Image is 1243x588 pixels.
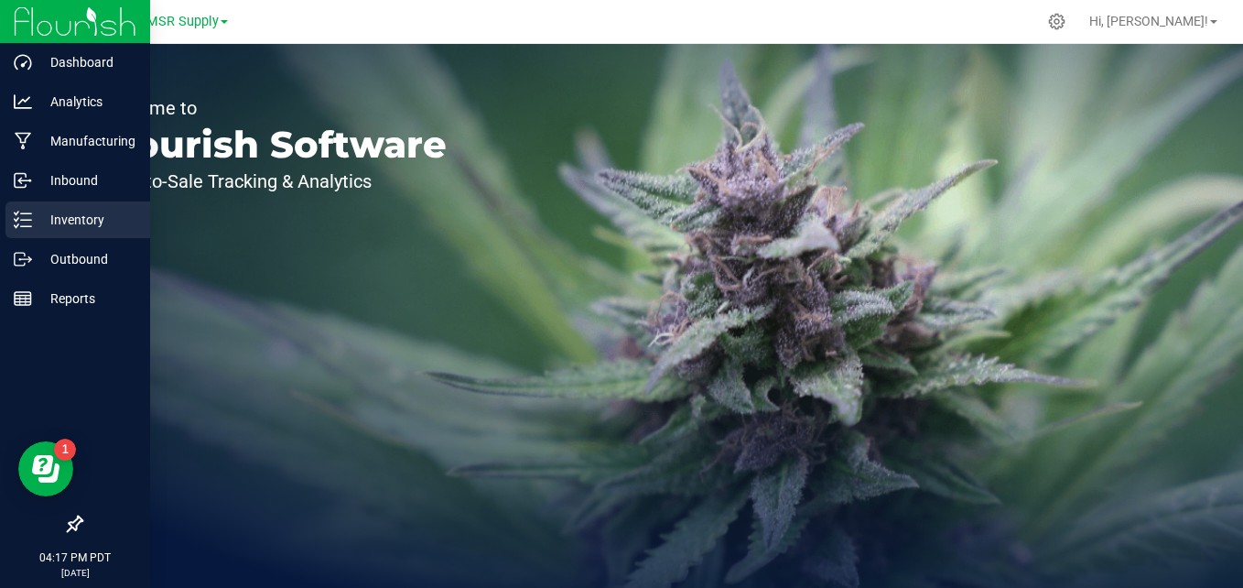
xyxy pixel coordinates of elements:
p: Seed-to-Sale Tracking & Analytics [99,172,447,191]
p: Manufacturing [32,130,142,152]
iframe: Resource center unread badge [54,439,76,461]
p: [DATE] [8,566,142,580]
p: Inbound [32,169,142,191]
p: Flourish Software [99,126,447,163]
iframe: Resource center [18,441,73,496]
inline-svg: Inventory [14,211,32,229]
inline-svg: Manufacturing [14,132,32,150]
span: Hi, [PERSON_NAME]! [1089,14,1208,28]
p: Reports [32,288,142,310]
inline-svg: Outbound [14,250,32,268]
p: Inventory [32,209,142,231]
inline-svg: Analytics [14,93,32,111]
inline-svg: Dashboard [14,53,32,71]
span: MSR Supply [146,14,219,29]
p: 04:17 PM PDT [8,550,142,566]
inline-svg: Inbound [14,171,32,190]
div: Manage settings [1045,13,1068,30]
p: Analytics [32,91,142,113]
inline-svg: Reports [14,289,32,308]
p: Welcome to [99,99,447,117]
p: Dashboard [32,51,142,73]
p: Outbound [32,248,142,270]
